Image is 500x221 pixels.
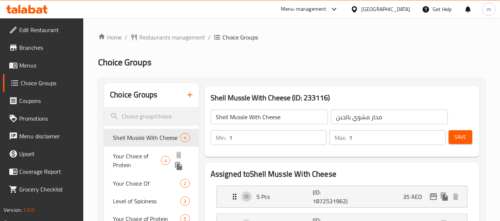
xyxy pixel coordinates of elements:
a: Grocery Checklist [3,180,84,198]
h2: Choice Groups [110,89,157,100]
span: Choice Groups [98,54,151,70]
button: edit [428,191,439,202]
p: Min: [216,133,226,142]
span: 4 [181,134,189,141]
h3: Shell Mussle With Cheese (ID: 233116) [211,92,473,104]
span: Choice Groups [222,33,258,42]
a: Promotions [3,110,84,127]
p: Max: [335,133,346,142]
span: Save [454,132,466,142]
span: Version: [4,205,22,215]
button: delete [450,191,461,202]
nav: breadcrumb [98,33,485,42]
a: Coverage Report [3,163,84,180]
span: Branches [19,43,78,52]
li: Expand [211,183,473,211]
a: Branches [3,39,84,56]
div: Choices [180,197,189,206]
span: 4 [161,157,170,164]
div: Choices [180,179,189,188]
span: Grocery Checklist [19,185,78,194]
div: Menu-management [281,5,326,14]
a: Upsell [3,145,84,163]
span: Your Choice of Protein [113,152,161,169]
span: Edit Restaurant [19,25,78,34]
span: 1.0.0 [23,205,34,215]
p: (ID: 1872531962) [313,188,350,206]
span: 3 [181,198,189,205]
span: Choice Groups [21,79,78,87]
div: Expand [217,186,467,207]
p: 5 Pcs [256,192,313,201]
a: Menus [3,56,84,74]
a: Choice Groups [3,74,84,92]
p: 35 AED [403,192,428,201]
span: Coupons [19,96,78,105]
input: search [104,107,198,126]
span: Menus [19,61,78,70]
li: / [125,33,127,42]
span: Upsell [19,149,78,158]
span: Coverage Report [19,167,78,176]
a: Coupons [3,92,84,110]
div: Level of Spiciness3 [104,192,198,210]
span: Your Choice Of [113,179,180,188]
span: Menu disclaimer [19,132,78,141]
span: m [487,5,491,13]
span: Shell Mussle With Cheese [113,133,180,142]
a: Menu disclaimer [3,127,84,145]
span: 2 [181,180,189,187]
span: Level of Spiciness [113,197,180,206]
h2: Assigned to Shell Mussle With Cheese [211,169,473,180]
a: Home [98,33,122,42]
button: duplicate [173,160,184,172]
a: Restaurants management [130,33,205,42]
a: Edit Restaurant [3,21,84,39]
span: Restaurants management [139,33,205,42]
button: duplicate [439,191,450,202]
div: Your Choice Of2 [104,175,198,192]
button: delete [173,149,184,160]
div: [GEOGRAPHIC_DATA] [361,5,410,13]
div: Shell Mussle With Cheese4 [104,129,198,146]
li: / [208,33,211,42]
button: Save [449,130,472,144]
span: Promotions [19,114,78,123]
div: Choices [161,156,170,165]
div: Your Choice of Protein4deleteduplicate [104,146,198,175]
